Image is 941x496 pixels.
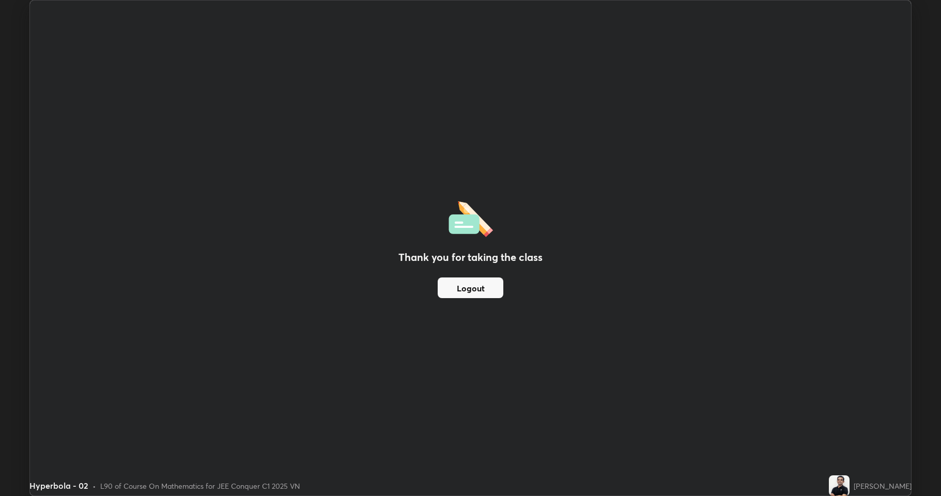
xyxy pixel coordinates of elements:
[100,481,300,491] div: L90 of Course On Mathematics for JEE Conquer C1 2025 VN
[438,277,503,298] button: Logout
[449,198,493,237] img: offlineFeedback.1438e8b3.svg
[29,479,88,492] div: Hyperbola - 02
[829,475,850,496] img: f8aae543885a491b8a905e74841c74d5.jpg
[854,481,912,491] div: [PERSON_NAME]
[92,481,96,491] div: •
[398,250,543,265] h2: Thank you for taking the class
